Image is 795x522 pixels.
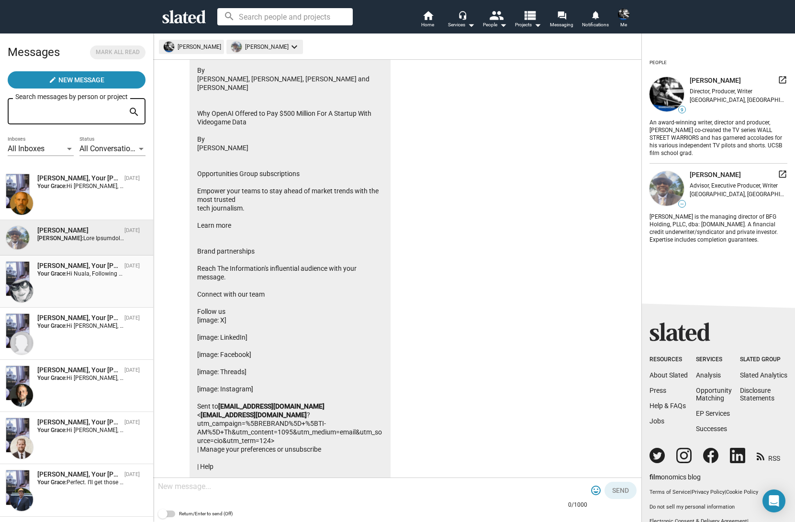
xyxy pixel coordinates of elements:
[37,261,121,270] div: Nuala Quinn-Barton, Your Grace
[590,485,602,496] mat-icon: tag_faces
[67,479,236,486] span: Perfect. I’ll get those to you this evening. Thanks, [PERSON_NAME]
[10,192,33,215] img: Patrick di Santo
[579,10,612,31] a: Notifications
[124,263,140,269] time: [DATE]
[515,19,541,31] span: Projects
[757,448,780,463] a: RSS
[231,42,242,52] img: undefined
[696,356,732,364] div: Services
[8,71,146,89] button: New Message
[582,19,609,31] span: Notifications
[37,183,67,189] strong: Your Grace:
[8,144,45,153] span: All Inboxes
[218,402,325,410] a: [EMAIL_ADDRESS][DOMAIN_NAME]
[690,191,787,198] div: [GEOGRAPHIC_DATA], [GEOGRAPHIC_DATA], [GEOGRAPHIC_DATA]
[58,71,104,89] span: New Message
[778,75,787,85] mat-icon: launch
[649,465,701,482] a: filmonomics blog
[690,489,692,495] span: |
[6,470,29,504] img: Your Grace
[37,270,67,277] strong: Your Grace:
[649,356,688,364] div: Resources
[6,262,29,296] img: Your Grace
[6,174,29,208] img: Your Grace
[411,10,445,31] a: Home
[67,270,293,277] span: Hi Nuala, Following up again. Any chance to read Your Grace? Thanks, [PERSON_NAME]
[696,425,727,433] a: Successes
[179,508,233,520] span: Return/Enter to send (Off)
[778,169,787,179] mat-icon: launch
[620,19,627,31] span: Me
[690,97,787,103] div: [GEOGRAPHIC_DATA], [GEOGRAPHIC_DATA], [GEOGRAPHIC_DATA]
[8,41,60,64] h2: Messages
[612,7,635,32] button: Sean SkeltonMe
[421,19,434,31] span: Home
[649,417,664,425] a: Jobs
[37,479,67,486] strong: Your Grace:
[762,489,785,512] div: Open Intercom Messenger
[618,9,629,20] img: Sean Skelton
[740,356,787,364] div: Slated Group
[67,375,397,381] span: Hi [PERSON_NAME], Just following up. I sent you the script about 6 weeks back. Any chance to read...
[422,10,434,21] mat-icon: home
[128,105,140,120] mat-icon: search
[201,411,307,419] a: [EMAIL_ADDRESS][DOMAIN_NAME]
[6,366,29,400] img: Your Grace
[550,19,573,31] span: Messaging
[37,427,67,433] strong: Your Grace:
[649,117,787,157] div: An award-winning writer, director and producer, [PERSON_NAME] co-created the TV series WALL STREE...
[10,488,33,511] img: Ken mandeville
[649,473,661,481] span: film
[649,402,686,410] a: Help & FAQs
[740,371,787,379] a: Slated Analytics
[512,10,545,31] button: Projects
[497,19,509,31] mat-icon: arrow_drop_down
[489,8,503,22] mat-icon: people
[124,175,140,181] time: [DATE]
[217,8,353,25] input: Search people and projects
[478,10,512,31] button: People
[10,332,33,355] img: Stu Pollok
[649,56,667,69] div: People
[679,201,685,207] span: —
[10,384,33,407] img: Andrew Ferguson
[690,88,787,95] div: Director, Producer, Writer
[124,367,140,373] time: [DATE]
[532,19,543,31] mat-icon: arrow_drop_down
[649,387,666,394] a: Press
[690,170,741,179] span: [PERSON_NAME]
[6,226,29,249] img: Raquib Hakiem Abduallah
[124,227,140,233] time: [DATE]
[37,174,121,183] div: Patrick di Santo, Your Grace
[649,489,690,495] a: Terms of Service
[605,482,637,499] button: Send
[696,410,730,417] a: EP Services
[458,11,467,19] mat-icon: headset_mic
[37,235,83,242] strong: [PERSON_NAME]:
[6,418,29,452] img: Your Grace
[37,226,121,235] div: Raquib Hakiem Abduallah
[696,371,721,379] a: Analysis
[690,182,787,189] div: Advisor, Executive Producer, Writer
[445,10,478,31] button: Services
[465,19,477,31] mat-icon: arrow_drop_down
[679,107,685,113] span: 9
[37,470,121,479] div: Ken mandeville, Your Grace
[10,436,33,459] img: Robert Ogden Barnum
[37,322,67,329] strong: Your Grace:
[90,45,146,59] button: Mark all read
[696,387,732,402] a: OpportunityMatching
[568,501,587,509] mat-hint: 0/1000
[690,76,741,85] span: [PERSON_NAME]
[124,471,140,478] time: [DATE]
[649,211,787,244] div: [PERSON_NAME] is the managing director of BFG Holding, PLLC, dba: [DOMAIN_NAME]. A financial cred...
[124,419,140,425] time: [DATE]
[226,40,303,54] mat-chip: [PERSON_NAME]
[289,41,300,53] mat-icon: keyboard_arrow_down
[649,171,684,206] img: undefined
[37,375,67,381] strong: Your Grace:
[37,313,121,322] div: Stu Pollok, Your Grace
[448,19,475,31] div: Services
[37,366,121,375] div: Andrew Ferguson, Your Grace
[591,10,600,19] mat-icon: notifications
